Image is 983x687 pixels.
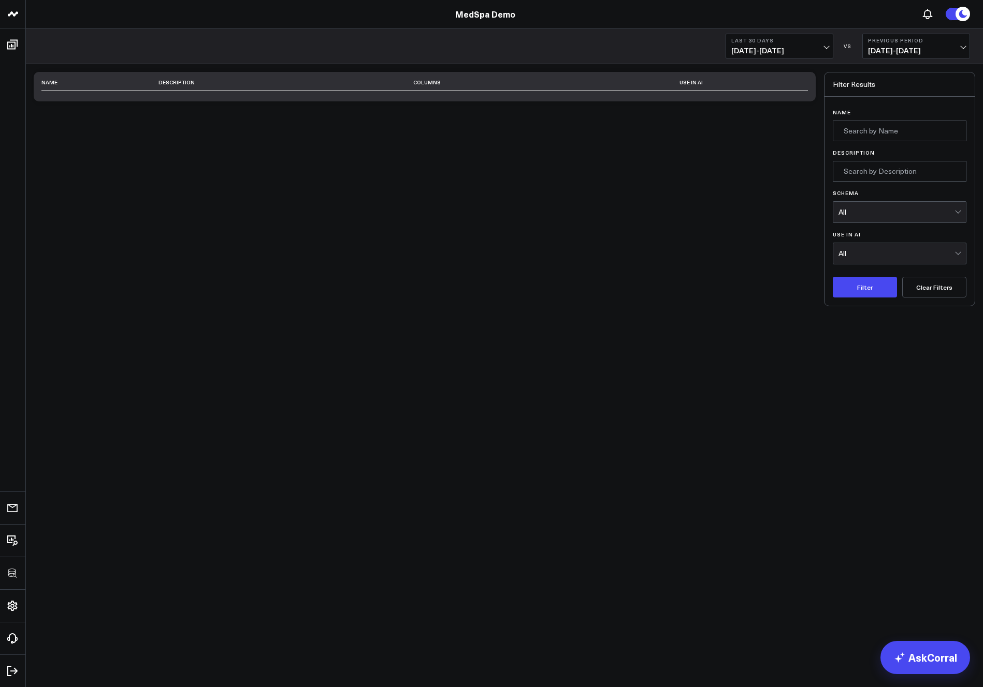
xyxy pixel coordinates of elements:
th: Columns [413,74,608,91]
label: Name [833,109,966,115]
input: Search by Description [833,161,966,182]
th: Name [41,74,158,91]
div: Filter Results [825,72,975,97]
th: Description [158,74,414,91]
span: [DATE] - [DATE] [868,47,964,55]
div: All [839,249,955,258]
label: Use in AI [833,231,966,237]
button: Clear Filters [902,277,966,297]
span: [DATE] - [DATE] [731,47,828,55]
b: Previous Period [868,37,964,43]
label: Description [833,150,966,156]
label: Schema [833,190,966,196]
a: MedSpa Demo [455,8,515,20]
a: AskCorral [880,641,970,674]
button: Last 30 Days[DATE]-[DATE] [726,34,833,58]
button: Filter [833,277,897,297]
div: All [839,208,955,216]
b: Last 30 Days [731,37,828,43]
button: Previous Period[DATE]-[DATE] [862,34,970,58]
th: Use in AI [608,74,775,91]
div: VS [839,43,857,49]
input: Search by Name [833,121,966,141]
